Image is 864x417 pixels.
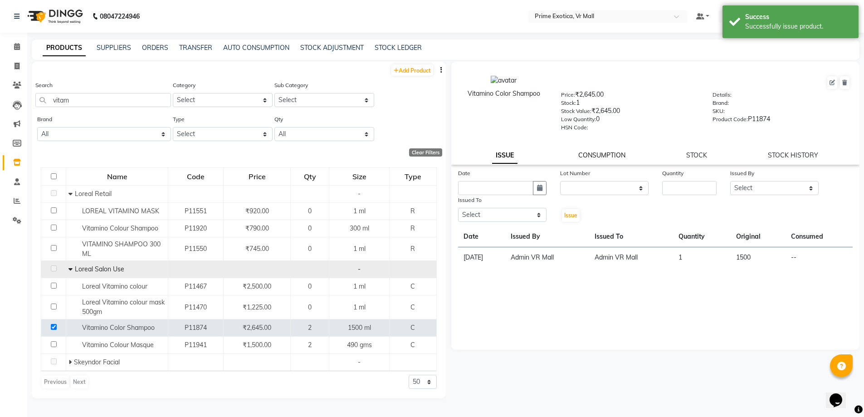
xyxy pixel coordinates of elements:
span: ₹790.00 [245,224,269,232]
span: Expand Row [68,358,74,366]
img: logo [23,4,85,29]
label: Brand: [713,99,729,107]
span: 0 [308,282,312,290]
span: Collapse Row [68,265,75,273]
span: P11874 [185,324,207,332]
span: ₹2,500.00 [243,282,271,290]
label: Low Quantity: [561,115,596,123]
span: ₹920.00 [245,207,269,215]
input: Search by product name or code [35,93,171,107]
th: Date [458,226,505,247]
a: STOCK LEDGER [375,44,422,52]
a: CONSUMPTION [578,151,625,159]
td: [DATE] [458,247,505,268]
span: Loreal Salon Use [75,265,124,273]
span: - [358,265,361,273]
span: 0 [308,207,312,215]
span: 1 ml [353,245,366,253]
th: Consumed [786,226,853,247]
a: PRODUCTS [43,40,86,56]
a: AUTO CONSUMPTION [223,44,289,52]
span: Vitamino Colour Shampoo [82,224,158,232]
span: - [358,190,361,198]
label: SKU: [713,107,725,115]
label: Stock: [561,99,576,107]
span: Loreal Vitamino colour [82,282,147,290]
span: R [410,245,415,253]
div: Vitamino Color Shampoo [460,89,548,98]
span: 1 ml [353,303,366,311]
span: Loreal Vitamino colour mask 500gm [82,298,165,316]
span: Collapse Row [68,190,75,198]
span: Vitamino Colour Masque [82,341,154,349]
a: ISSUE [492,147,517,164]
label: Sub Category [274,81,308,89]
div: 0 [561,114,699,127]
label: Category [173,81,195,89]
div: Success [745,12,852,22]
span: 1 ml [353,207,366,215]
span: ₹2,645.00 [243,324,271,332]
span: ₹1,500.00 [243,341,271,349]
label: Product Code: [713,115,748,123]
label: Details: [713,91,732,99]
div: Code [169,168,223,185]
label: Brand [37,115,52,123]
div: ₹2,645.00 [561,106,699,119]
div: Successfully issue product. [745,22,852,31]
span: Skeyndor Facial [74,358,120,366]
label: Price: [561,91,575,99]
div: Type [390,168,435,185]
label: Search [35,81,53,89]
a: TRANSFER [179,44,212,52]
iframe: chat widget [826,381,855,408]
span: C [410,303,415,311]
label: Issued By [730,169,754,177]
a: SUPPLIERS [97,44,131,52]
span: P11467 [185,282,207,290]
span: Loreal Retail [75,190,112,198]
span: C [410,341,415,349]
span: R [410,224,415,232]
span: 1500 ml [348,324,371,332]
span: ₹1,225.00 [243,303,271,311]
a: STOCK [686,151,707,159]
label: Stock Value: [561,107,591,115]
th: Quantity [673,226,731,247]
label: Date [458,169,470,177]
th: Original [731,226,786,247]
label: HSN Code: [561,123,588,132]
span: P11550 [185,245,207,253]
span: 0 [308,245,312,253]
span: 300 ml [350,224,369,232]
span: C [410,324,415,332]
a: ORDERS [142,44,168,52]
th: Issued By [505,226,589,247]
td: Admin VR Mall [589,247,673,268]
span: 2 [308,324,312,332]
div: Name [67,168,167,185]
td: 1500 [731,247,786,268]
div: ₹2,645.00 [561,90,699,103]
div: P11874 [713,114,850,127]
span: ₹745.00 [245,245,269,253]
label: Type [173,115,185,123]
img: avatar [491,76,517,85]
span: 490 gms [347,341,372,349]
td: 1 [673,247,731,268]
a: STOCK HISTORY [768,151,818,159]
label: Issued To [458,196,482,204]
a: Add Product [391,64,433,76]
div: 1 [561,98,699,111]
span: P11551 [185,207,207,215]
span: 2 [308,341,312,349]
b: 08047224946 [100,4,140,29]
button: Issue [562,209,580,222]
label: Qty [274,115,283,123]
td: -- [786,247,853,268]
span: P11920 [185,224,207,232]
a: STOCK ADJUSTMENT [300,44,364,52]
div: Price [224,168,290,185]
label: Quantity [662,169,683,177]
label: Lot Number [560,169,590,177]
